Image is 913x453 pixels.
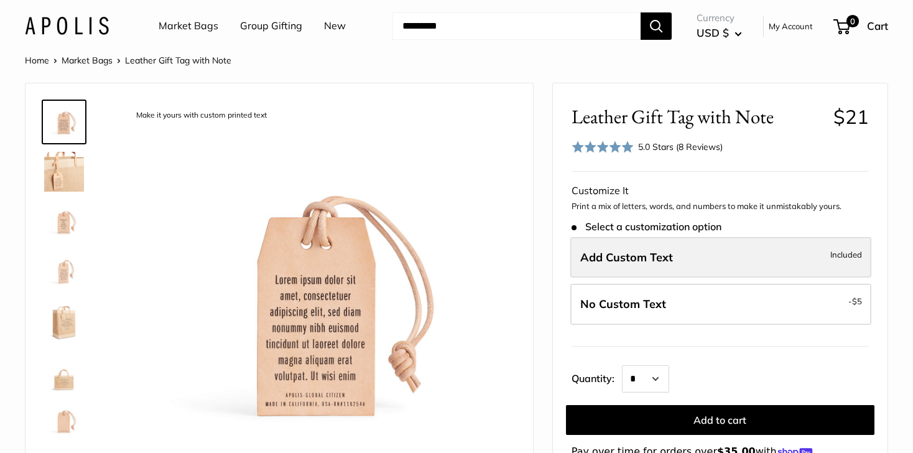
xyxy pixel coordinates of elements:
a: Group Gifting [240,17,302,35]
span: Leather Gift Tag with Note [125,55,231,66]
img: description_3mm thick, vegetable tanned American leather [44,152,84,192]
a: description_3mm thick, vegetable tanned American leather [42,149,86,194]
a: description_The size is 2.25" X 3.75" [42,348,86,393]
div: Customize It [572,182,869,200]
span: $21 [833,105,869,129]
span: Leather Gift Tag with Note [572,105,824,128]
span: Select a customization option [572,221,721,233]
span: Currency [697,9,742,27]
img: description_The size is 2.25" X 3.75" [44,351,84,391]
button: Add to cart [566,405,874,435]
img: description_Make it yours with custom printed text [44,102,84,142]
p: Print a mix of letters, words, and numbers to make it unmistakably yours. [572,200,869,213]
span: Cart [867,19,888,32]
a: Market Bags [159,17,218,35]
a: description_Here are a couple ideas for what to personalize this gift tag for... [42,199,86,244]
div: 5.0 Stars (8 Reviews) [572,138,723,156]
a: description_5 oz vegetable tanned American leather [42,299,86,343]
a: description_No need for custom text? Choose this option [42,398,86,443]
a: Home [25,55,49,66]
label: Add Custom Text [570,237,871,278]
a: My Account [769,19,813,34]
img: description_Here are a couple ideas for what to personalize this gift tag for... [44,202,84,241]
nav: Breadcrumb [25,52,231,68]
img: description_5 oz vegetable tanned American leather [44,301,84,341]
button: USD $ [697,23,742,43]
span: Add Custom Text [580,250,673,264]
span: $5 [852,296,862,306]
span: Included [830,247,862,262]
a: Market Bags [62,55,113,66]
img: Apolis [25,17,109,35]
a: 0 Cart [835,16,888,36]
span: - [848,294,862,309]
div: Make it yours with custom printed text [130,107,273,124]
img: description_Custom printed text with eco-friendly ink [44,251,84,291]
label: Leave Blank [570,284,871,325]
button: Search [641,12,672,40]
span: 0 [846,15,859,27]
input: Search... [392,12,641,40]
a: New [324,17,346,35]
a: description_Custom printed text with eco-friendly ink [42,249,86,294]
div: 5.0 Stars (8 Reviews) [638,140,723,154]
img: description_No need for custom text? Choose this option [44,401,84,441]
span: No Custom Text [580,297,666,311]
label: Quantity: [572,362,622,393]
span: USD $ [697,26,729,39]
a: description_Make it yours with custom printed text [42,100,86,144]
